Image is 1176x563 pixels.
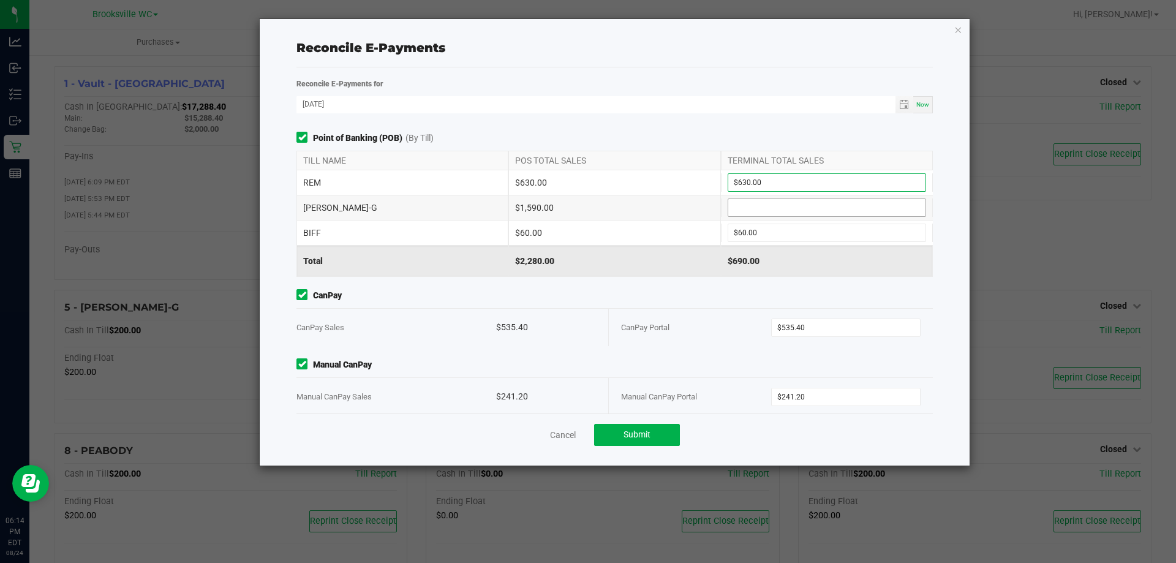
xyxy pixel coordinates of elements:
span: Toggle calendar [895,96,913,113]
a: Cancel [550,429,576,441]
strong: Manual CanPay [313,358,372,371]
div: TILL NAME [296,151,508,170]
div: REM [296,170,508,195]
strong: Reconcile E-Payments for [296,80,383,88]
div: $630.00 [508,170,720,195]
span: Now [916,101,929,108]
span: (By Till) [405,132,434,145]
button: Submit [594,424,680,446]
span: Manual CanPay Sales [296,392,372,401]
iframe: Resource center [12,465,49,502]
form-toggle: Include in reconciliation [296,358,313,371]
div: [PERSON_NAME]-G [296,195,508,220]
div: $60.00 [508,221,720,245]
div: $690.00 [721,246,933,276]
form-toggle: Include in reconciliation [296,132,313,145]
div: BIFF [296,221,508,245]
strong: CanPay [313,289,342,302]
div: $535.40 [496,309,596,346]
div: $1,590.00 [508,195,720,220]
div: POS TOTAL SALES [508,151,720,170]
div: $241.20 [496,378,596,415]
div: Total [296,246,508,276]
input: Date [296,96,895,111]
span: Manual CanPay Portal [621,392,697,401]
span: CanPay Portal [621,323,669,332]
strong: Point of Banking (POB) [313,132,402,145]
div: $2,280.00 [508,246,720,276]
span: Submit [624,429,650,439]
div: Reconcile E-Payments [296,39,933,57]
span: CanPay Sales [296,323,344,332]
div: TERMINAL TOTAL SALES [721,151,933,170]
form-toggle: Include in reconciliation [296,289,313,302]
